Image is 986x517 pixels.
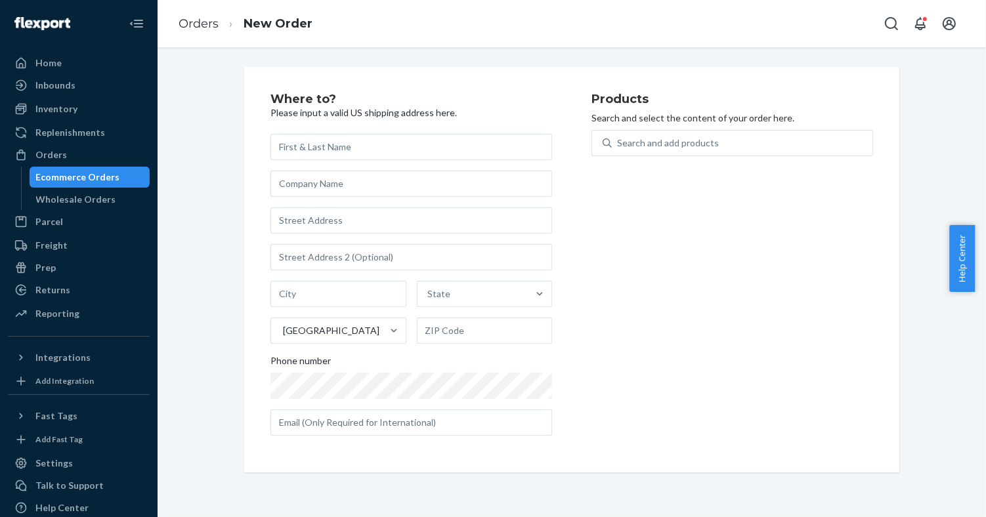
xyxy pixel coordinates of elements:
[8,52,150,73] a: Home
[8,373,150,389] a: Add Integration
[35,102,77,115] div: Inventory
[8,98,150,119] a: Inventory
[8,303,150,324] a: Reporting
[35,126,105,139] div: Replenishments
[35,409,77,423] div: Fast Tags
[8,235,150,256] a: Freight
[35,501,89,514] div: Help Center
[936,10,962,37] button: Open account menu
[30,189,150,210] a: Wholesale Orders
[35,434,83,445] div: Add Fast Tag
[591,93,873,106] h2: Products
[591,112,873,125] p: Search and select the content of your order here.
[8,432,150,447] a: Add Fast Tag
[270,409,552,436] input: Email (Only Required for International)
[35,239,68,252] div: Freight
[36,193,116,206] div: Wholesale Orders
[8,144,150,165] a: Orders
[428,287,451,300] div: State
[878,10,905,37] button: Open Search Box
[36,171,120,184] div: Ecommerce Orders
[949,225,975,292] button: Help Center
[8,75,150,96] a: Inbounds
[244,16,312,31] a: New Order
[35,351,91,364] div: Integrations
[35,375,94,386] div: Add Integration
[35,307,79,320] div: Reporting
[617,136,719,150] div: Search and add products
[907,10,933,37] button: Open notifications
[270,171,552,197] input: Company Name
[30,167,150,188] a: Ecommerce Orders
[8,211,150,232] a: Parcel
[270,244,552,270] input: Street Address 2 (Optional)
[8,257,150,278] a: Prep
[35,457,73,470] div: Settings
[179,16,219,31] a: Orders
[270,281,406,307] input: City
[35,148,67,161] div: Orders
[35,283,70,297] div: Returns
[8,347,150,368] button: Integrations
[270,134,552,160] input: First & Last Name
[8,122,150,143] a: Replenishments
[270,106,552,119] p: Please input a valid US shipping address here.
[35,479,104,492] div: Talk to Support
[35,215,63,228] div: Parcel
[8,453,150,474] a: Settings
[123,10,150,37] button: Close Navigation
[8,475,150,496] a: Talk to Support
[270,207,552,234] input: Street Address
[14,17,70,30] img: Flexport logo
[283,324,379,337] div: [GEOGRAPHIC_DATA]
[8,279,150,300] a: Returns
[282,324,283,337] input: [GEOGRAPHIC_DATA]
[35,56,62,70] div: Home
[417,318,553,344] input: ZIP Code
[270,93,552,106] h2: Where to?
[8,405,150,426] button: Fast Tags
[35,79,75,92] div: Inbounds
[35,261,56,274] div: Prep
[270,354,331,373] span: Phone number
[168,5,323,43] ol: breadcrumbs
